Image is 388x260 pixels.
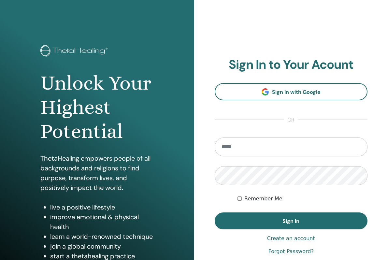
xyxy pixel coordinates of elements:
h2: Sign In to Your Acount [215,57,368,72]
button: Sign In [215,212,368,229]
span: or [284,116,298,124]
span: Sign In with Google [272,89,321,95]
a: Forgot Password? [268,248,314,255]
span: Sign In [282,218,299,224]
li: learn a world-renowned technique [50,232,153,241]
li: join a global community [50,241,153,251]
h1: Unlock Your Highest Potential [40,71,153,144]
label: Remember Me [244,195,282,203]
li: improve emotional & physical health [50,212,153,232]
div: Keep me authenticated indefinitely or until I manually logout [237,195,367,203]
a: Sign In with Google [215,83,368,100]
li: live a positive lifestyle [50,202,153,212]
a: Create an account [267,235,315,242]
p: ThetaHealing empowers people of all backgrounds and religions to find purpose, transform lives, a... [40,153,153,193]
